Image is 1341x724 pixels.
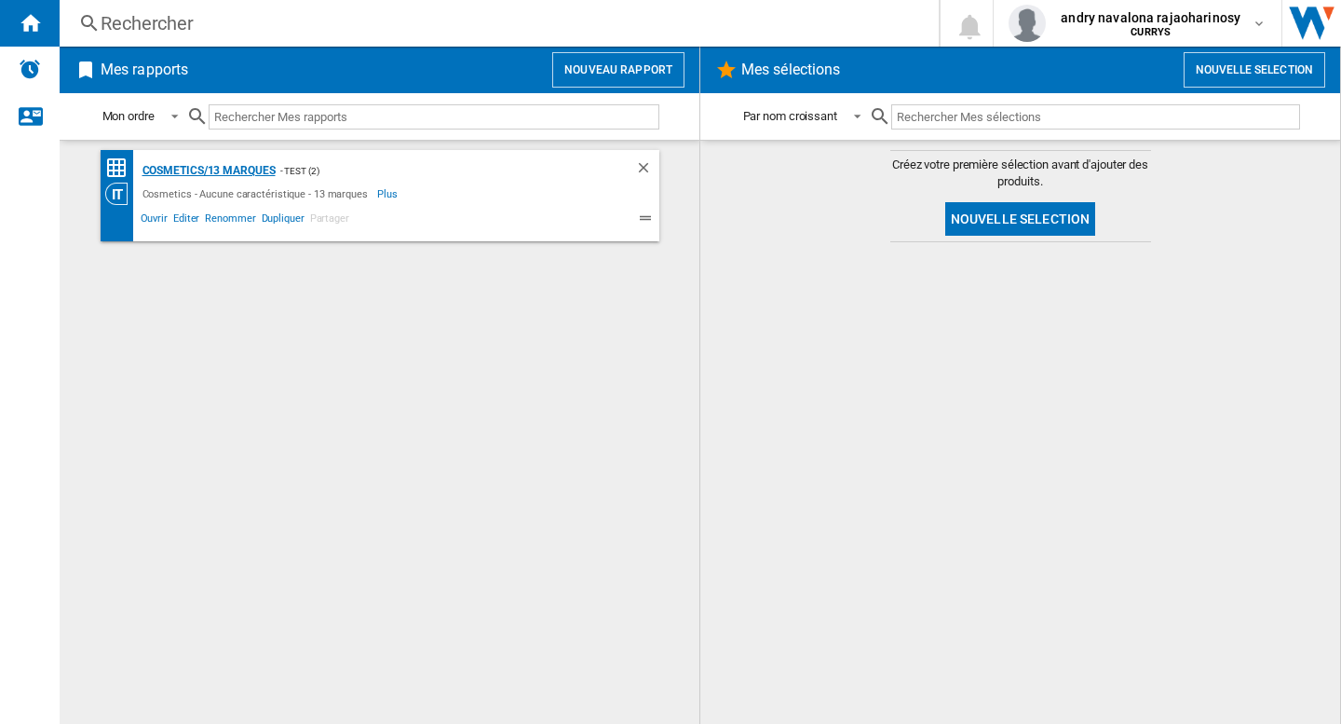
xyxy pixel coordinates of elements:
[138,159,276,183] div: Cosmetics/13 marques
[276,159,598,183] div: - test (2)
[105,183,138,205] div: Vision Catégorie
[1009,5,1046,42] img: profile.jpg
[307,210,352,232] span: Partager
[259,210,307,232] span: Dupliquer
[138,210,170,232] span: Ouvrir
[105,157,138,180] div: Classement des prix
[209,104,659,130] input: Rechercher Mes rapports
[102,109,155,123] div: Mon ordre
[202,210,258,232] span: Renommer
[101,10,890,36] div: Rechercher
[170,210,202,232] span: Editer
[1184,52,1325,88] button: Nouvelle selection
[945,202,1096,236] button: Nouvelle selection
[890,157,1151,190] span: Créez votre première sélection avant d'ajouter des produits.
[138,183,377,205] div: Cosmetics - Aucune caractéristique - 13 marques
[635,159,659,183] div: Supprimer
[19,58,41,80] img: alerts-logo.svg
[738,52,844,88] h2: Mes sélections
[97,52,192,88] h2: Mes rapports
[1061,8,1240,27] span: andry navalona rajaoharinosy
[743,109,837,123] div: Par nom croissant
[891,104,1300,130] input: Rechercher Mes sélections
[377,183,400,205] span: Plus
[552,52,684,88] button: Nouveau rapport
[1131,26,1171,38] b: CURRYS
